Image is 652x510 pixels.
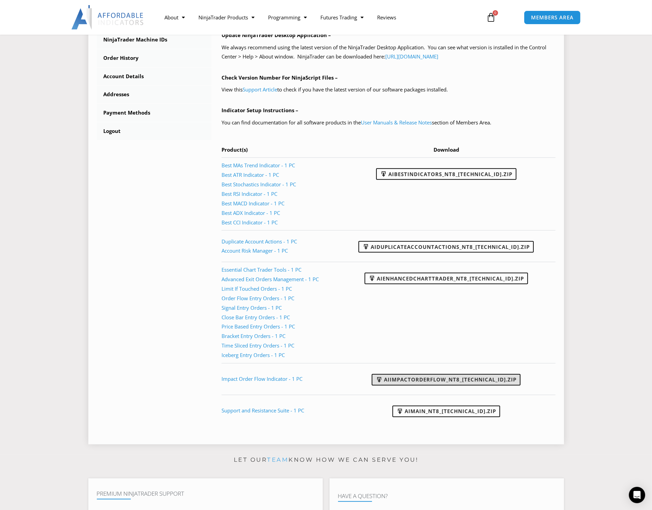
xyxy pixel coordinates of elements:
a: Limit If Touched Orders - 1 PC [222,285,292,292]
a: Logout [97,122,212,140]
a: Best ATR Indicator - 1 PC [222,171,279,178]
b: Indicator Setup Instructions – [222,107,298,114]
a: Bracket Entry Orders - 1 PC [222,333,285,339]
a: Futures Trading [314,10,370,25]
b: Update NinjaTrader Desktop Application – [222,32,331,38]
a: AIEnhancedChartTrader_NT8_[TECHNICAL_ID].zip [365,273,528,284]
a: Impact Order Flow Indicator - 1 PC [222,375,302,382]
a: Order History [97,49,212,67]
a: Account Risk Manager - 1 PC [222,247,288,254]
span: Download [434,146,459,153]
a: Signal Entry Orders - 1 PC [222,304,282,311]
p: View this to check if you have the latest version of our software packages installed. [222,85,556,95]
a: Best ADX Indicator - 1 PC [222,209,280,216]
img: LogoAI | Affordable Indicators – NinjaTrader [71,5,144,30]
p: We always recommend using the latest version of the NinjaTrader Desktop Application. You can see ... [222,43,556,62]
span: Product(s) [222,146,248,153]
h4: Premium NinjaTrader Support [97,490,314,497]
a: Best CCI Indicator - 1 PC [222,219,278,226]
a: Account Details [97,68,212,85]
span: 0 [493,10,498,16]
a: AIMain_NT8_[TECHNICAL_ID].zip [392,406,500,417]
a: AIDuplicateAccountActions_NT8_[TECHNICAL_ID].zip [358,241,534,253]
a: Support and Resistance Suite - 1 PC [222,407,304,414]
div: Open Intercom Messenger [629,487,645,503]
a: About [158,10,192,25]
a: 0 [476,7,506,27]
a: Best RSI Indicator - 1 PC [222,190,277,197]
a: MEMBERS AREA [524,11,581,24]
a: AIBestIndicators_NT8_[TECHNICAL_ID].zip [376,168,516,180]
a: Best MAs Trend Indicator - 1 PC [222,162,295,169]
a: Iceberg Entry Orders - 1 PC [222,352,285,358]
a: team [267,456,288,463]
a: Payment Methods [97,104,212,122]
h4: Have A Question? [338,493,556,499]
a: Reviews [370,10,403,25]
a: AIImpactOrderFlow_NT8_[TECHNICAL_ID].zip [372,374,521,386]
a: NinjaTrader Products [192,10,261,25]
p: Let our know how we can serve you! [88,455,564,465]
a: Order Flow Entry Orders - 1 PC [222,295,294,302]
a: Support Article [243,86,277,93]
p: You can find documentation for all software products in the section of Members Area. [222,118,556,128]
a: Close Bar Entry Orders - 1 PC [222,314,290,321]
nav: Menu [158,10,478,25]
a: Duplicate Account Actions - 1 PC [222,238,297,245]
b: Check Version Number For NinjaScript Files – [222,74,338,81]
span: MEMBERS AREA [531,15,574,20]
a: Price Based Entry Orders - 1 PC [222,323,295,330]
a: Essential Chart Trader Tools - 1 PC [222,266,301,273]
a: Programming [261,10,314,25]
a: Addresses [97,86,212,103]
a: Best MACD Indicator - 1 PC [222,200,284,207]
a: Time Sliced Entry Orders - 1 PC [222,342,294,349]
a: NinjaTrader Machine IDs [97,31,212,49]
a: [URL][DOMAIN_NAME] [385,53,438,60]
a: User Manuals & Release Notes [361,119,432,126]
a: Best Stochastics Indicator - 1 PC [222,181,296,188]
a: Advanced Exit Orders Management - 1 PC [222,276,319,283]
